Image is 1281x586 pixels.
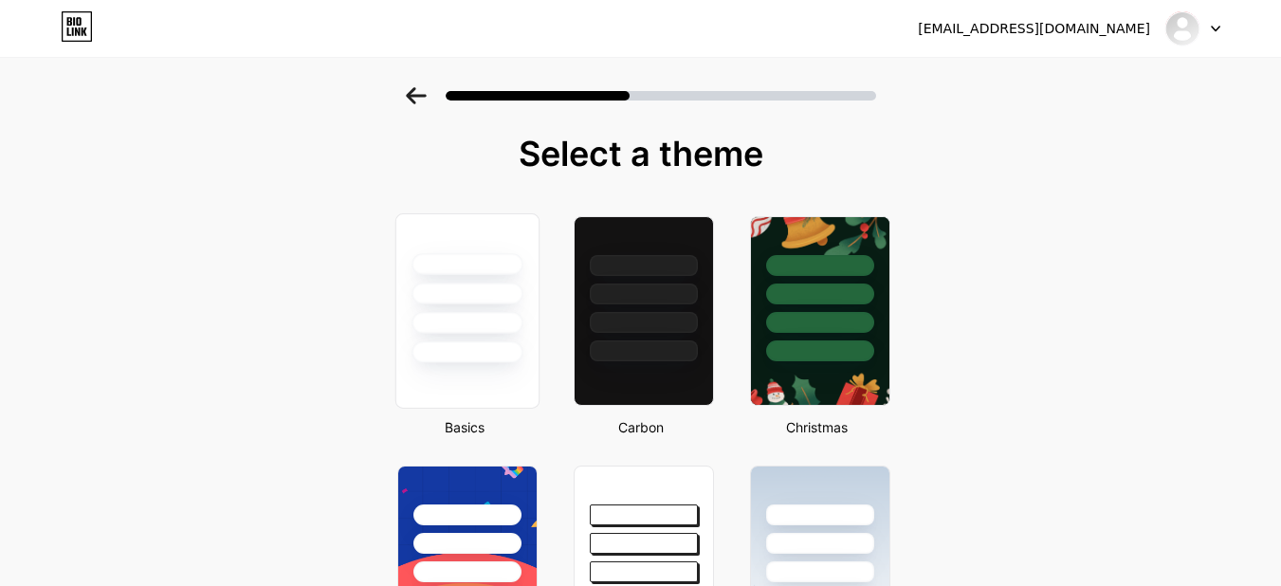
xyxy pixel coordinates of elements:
div: Carbon [568,417,714,437]
div: Christmas [744,417,890,437]
div: Basics [392,417,538,437]
div: [EMAIL_ADDRESS][DOMAIN_NAME] [918,19,1150,39]
div: Select a theme [390,135,892,173]
img: brisbaneinformation [1164,10,1200,46]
